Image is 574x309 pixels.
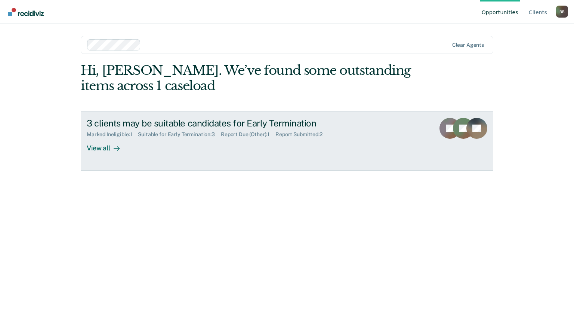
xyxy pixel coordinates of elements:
div: Report Submitted : 2 [275,131,328,138]
div: Hi, [PERSON_NAME]. We’ve found some outstanding items across 1 caseload [81,63,411,94]
div: Clear agents [452,42,484,48]
img: Recidiviz [8,8,44,16]
a: 3 clients may be suitable candidates for Early TerminationMarked Ineligible:1Suitable for Early T... [81,111,493,171]
div: Marked Ineligible : 1 [87,131,138,138]
div: Suitable for Early Termination : 3 [138,131,221,138]
div: Report Due (Other) : 1 [221,131,275,138]
div: View all [87,138,129,152]
div: B B [556,6,568,18]
div: 3 clients may be suitable candidates for Early Termination [87,118,349,129]
button: Profile dropdown button [556,6,568,18]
